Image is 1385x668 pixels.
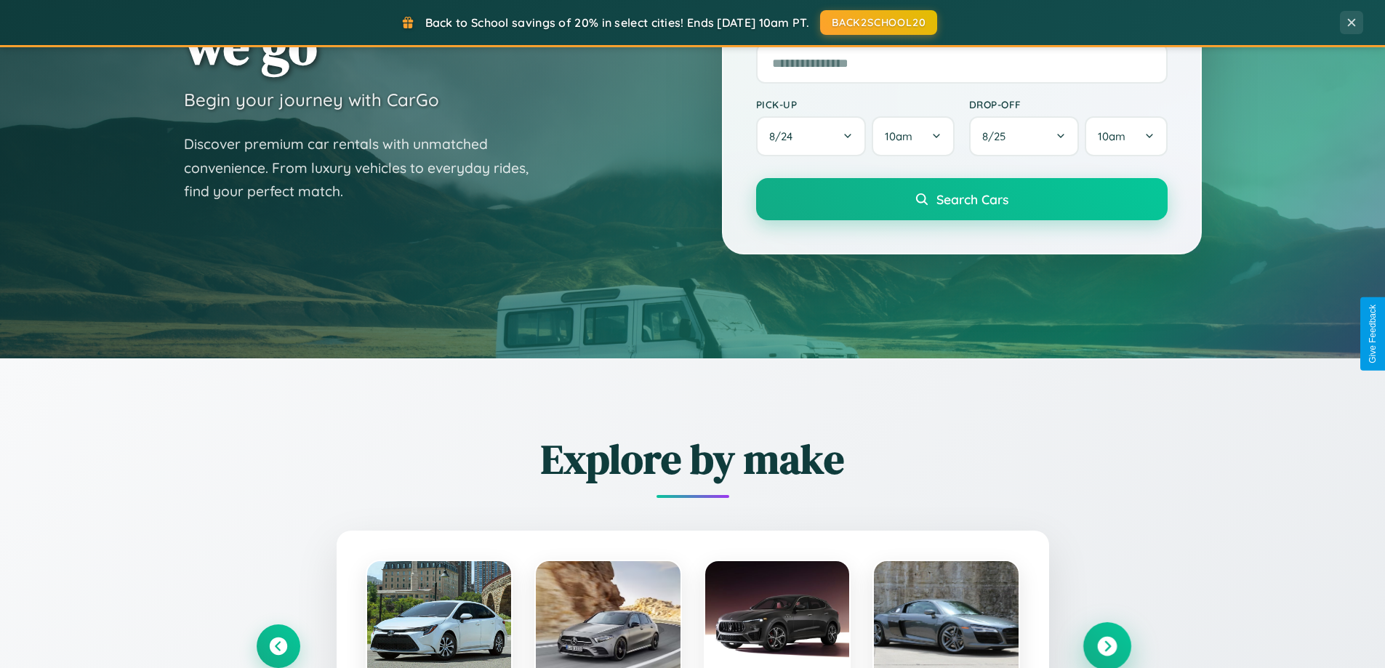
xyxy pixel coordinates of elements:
span: 10am [885,129,912,143]
span: 8 / 25 [982,129,1013,143]
div: Give Feedback [1368,305,1378,363]
button: 10am [1085,116,1167,156]
span: Back to School savings of 20% in select cities! Ends [DATE] 10am PT. [425,15,809,30]
span: 8 / 24 [769,129,800,143]
h2: Explore by make [257,431,1129,487]
label: Pick-up [756,98,955,110]
h3: Begin your journey with CarGo [184,89,439,110]
label: Drop-off [969,98,1168,110]
button: 10am [872,116,954,156]
span: Search Cars [936,191,1008,207]
button: Search Cars [756,178,1168,220]
span: 10am [1098,129,1125,143]
button: 8/25 [969,116,1080,156]
button: BACK2SCHOOL20 [820,10,937,35]
button: 8/24 [756,116,867,156]
p: Discover premium car rentals with unmatched convenience. From luxury vehicles to everyday rides, ... [184,132,547,204]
